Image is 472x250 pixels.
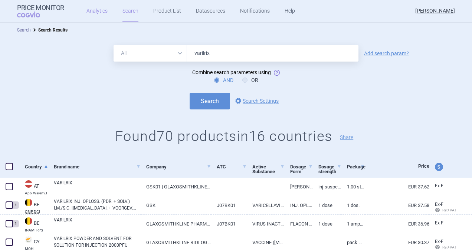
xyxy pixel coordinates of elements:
a: 1 ampoule 0,5 ml solvant pour suspension injectable, 1 dose [341,215,365,233]
a: INJ. OPLOSS. (PDR. + SOLV.) I.M./S.C. [[MEDICAL_DATA]. + VOORGEV. SPUIT] [285,196,313,214]
abbr: INAMI RPS — National Institute for Health Disability Insurance, Belgium. Programme web - Médicame... [25,228,48,232]
button: Share [340,135,353,140]
a: [PERSON_NAME] +LSGM [PERSON_NAME].E. [285,178,313,196]
label: AND [214,76,233,84]
div: 1 [12,201,19,209]
a: Active Substance [252,158,285,181]
a: Ex-F Ret+VAT calc [429,199,457,216]
a: INJ-SUSPENSION [313,178,341,196]
a: 1 dos. [341,196,365,214]
a: Add search param? [364,51,409,56]
a: Package [347,158,365,176]
button: Search [190,93,230,109]
a: BEBECBIP DCI [19,198,48,214]
a: ATC [217,158,247,176]
span: Ex-factory price [435,239,443,244]
span: Ex-factory price [435,202,443,207]
a: VIRUS INACTIVÉS DE LA VARICELLE [247,215,285,233]
a: Search [17,27,31,33]
a: Search Settings [234,96,279,105]
img: Belgium [25,199,32,206]
a: Country [25,158,48,176]
label: OR [242,76,258,84]
a: VARILRIX INJ. OPLOSS. (PDR. + SOLV.) I.M./S.C. [[MEDICAL_DATA]. + VOORGEV. SPUIT] 1 DOS. [54,198,141,211]
a: 1 dose [313,215,341,233]
a: FLACON INJECTABLE (+ AMPOULE) [285,215,313,233]
a: GSK [141,196,212,214]
a: EUR 37.62 [365,178,429,196]
a: Price MonitorCOGVIO [17,4,64,18]
a: BEBEINAMI RPS [19,217,48,232]
a: J07BK01 [211,196,247,214]
strong: Price Monitor [17,4,64,11]
a: Ex-F [429,218,457,229]
a: Dosage Form [290,158,313,181]
a: GLAXOSMITHKLINE PHARMACEUTICALS [141,215,212,233]
a: Dosage strength [318,158,341,181]
strong: Search Results [38,27,68,33]
a: GSK01 | GLAXOSMITHKLINE PHARMA GM [141,178,212,196]
a: VARILRIX POWDER AND SOLVENT FOR SOLUTION FOR INJECTION 2000PFU [54,235,141,249]
a: J07BK01 [211,215,247,233]
div: 1 [12,220,19,227]
span: Price [418,163,429,169]
img: Cyprus [25,236,32,243]
span: Ret+VAT calc [435,208,463,212]
a: Brand name [54,158,141,176]
img: Austria [25,180,32,188]
a: VARILRIX [54,217,141,230]
img: Belgium [25,217,32,225]
li: Search Results [31,26,68,34]
span: Ret+VAT calc [435,245,463,249]
span: Combine search parameters using [192,69,271,75]
a: Company [146,158,212,176]
span: Ex-factory price [435,220,443,226]
span: Ex-factory price [435,183,443,188]
a: 1.00 ST | Stück [341,178,365,196]
a: Ex-F [429,181,457,192]
abbr: Apo-Warenv.I — Apothekerverlag Warenverzeichnis. Online database developed by the Österreichische... [25,191,48,195]
a: EUR 37.58 [365,196,429,214]
abbr: CBIP DCI — Belgian Center for Pharmacotherapeutic Information (CBIP) [25,210,48,214]
a: 1 dose [313,196,341,214]
a: VARICELLAVIRUS (LEVEND VERZWAKT) INJECTIE (TEGEN [MEDICAL_DATA]) [247,196,285,214]
li: Search [17,26,31,34]
span: COGVIO [17,11,50,17]
a: VARILRIX [54,180,141,193]
a: EUR 36.96 [365,215,429,233]
a: ATATApo-Warenv.I [19,180,48,195]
